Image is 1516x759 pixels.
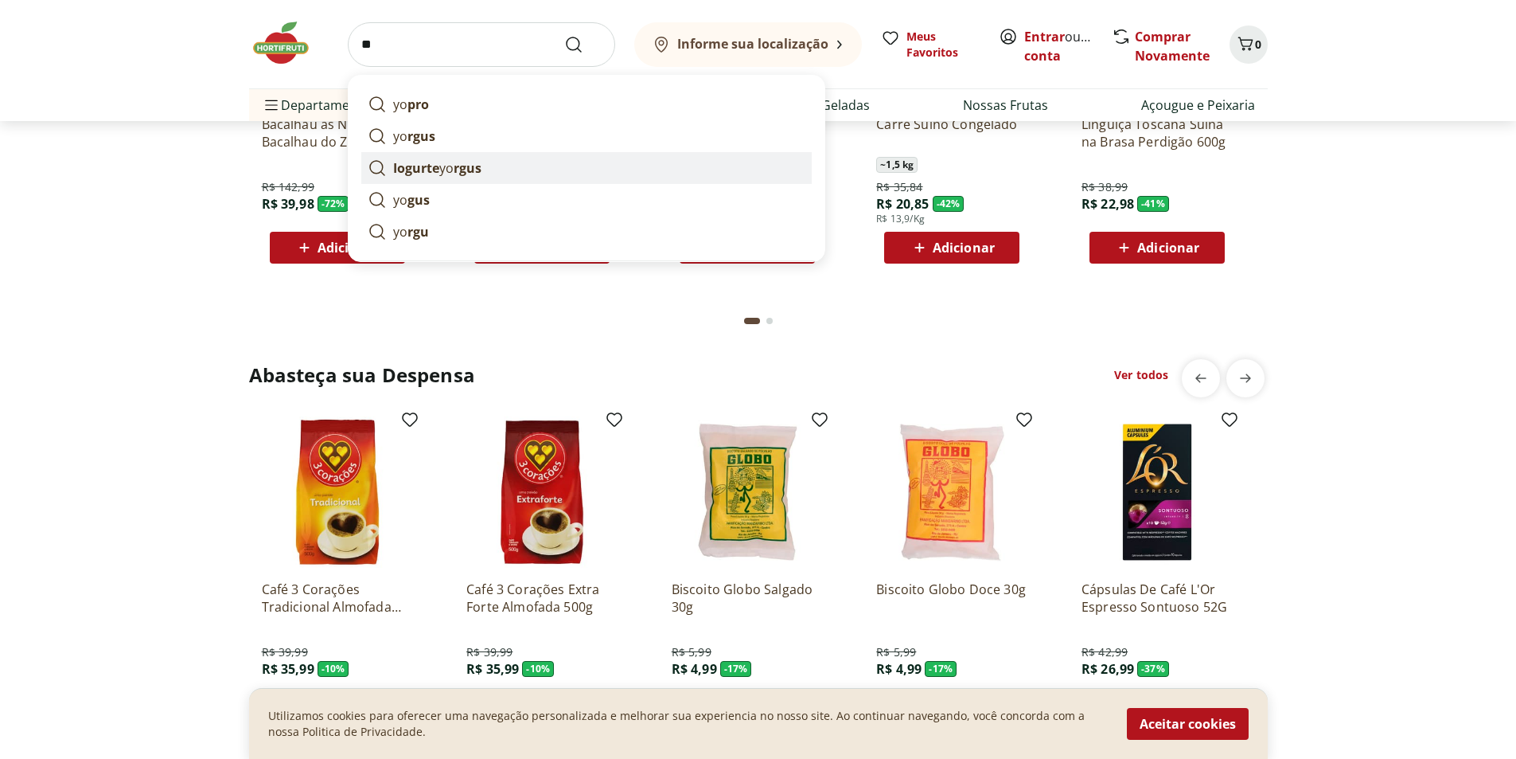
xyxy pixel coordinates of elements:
[672,581,823,616] a: Biscoito Globo Salgado 30g
[393,159,439,177] strong: Iogurte
[1230,25,1268,64] button: Carrinho
[1137,196,1169,212] span: - 41 %
[361,152,812,184] a: Iogurteyorgus
[881,29,980,61] a: Meus Favoritos
[262,115,413,151] a: Bacalhau às Natas Bacalhau do Zé 480g
[906,29,980,61] span: Meus Favoritos
[262,86,281,124] button: Menu
[1024,28,1065,45] a: Entrar
[933,196,965,212] span: - 42 %
[741,302,763,340] button: Current page from fs-carousel
[876,417,1027,568] img: Biscoito Globo Doce 30g
[348,22,615,67] input: search
[262,179,314,195] span: R$ 142,99
[361,216,812,248] a: yorgu
[1081,179,1128,195] span: R$ 38,99
[393,127,435,146] p: yo
[1081,660,1134,678] span: R$ 26,99
[763,302,776,340] button: Go to page 2 from fs-carousel
[466,581,618,616] a: Café 3 Corações Extra Forte Almofada 500g
[1255,37,1261,52] span: 0
[361,120,812,152] a: yorgus
[393,95,429,114] p: yo
[1137,241,1199,254] span: Adicionar
[884,232,1019,264] button: Adicionar
[876,115,1027,151] a: Carré Suíno Congelado
[407,96,429,113] strong: pro
[1081,195,1134,213] span: R$ 22,98
[1114,367,1168,383] a: Ver todos
[876,213,925,225] span: R$ 13,9/Kg
[361,184,812,216] a: yogus
[720,661,752,677] span: - 17 %
[454,159,481,177] strong: rgus
[393,222,429,241] p: yo
[318,661,349,677] span: - 10 %
[262,644,308,660] span: R$ 39,99
[1081,115,1233,151] a: Linguiça Toscana Suína na Brasa Perdigão 600g
[1141,96,1255,115] a: Açougue e Peixaria
[318,196,349,212] span: - 72 %
[672,644,711,660] span: R$ 5,99
[876,581,1027,616] a: Biscoito Globo Doce 30g
[262,660,314,678] span: R$ 35,99
[1024,28,1112,65] a: Criar conta
[1081,581,1233,616] a: Cápsulas De Café L'Or Espresso Sontuoso 52G
[677,35,828,53] b: Informe sua localização
[522,661,554,677] span: - 10 %
[393,158,481,178] p: yo
[1024,27,1095,65] span: ou
[963,96,1048,115] a: Nossas Frutas
[262,417,413,568] img: Café 3 Corações Tradicional Almofada 500g
[262,581,413,616] a: Café 3 Corações Tradicional Almofada 500g
[1137,661,1169,677] span: - 37 %
[925,661,957,677] span: - 17 %
[933,241,995,254] span: Adicionar
[466,660,519,678] span: R$ 35,99
[876,644,916,660] span: R$ 5,99
[268,708,1108,740] p: Utilizamos cookies para oferecer uma navegação personalizada e melhorar sua experiencia no nosso ...
[361,88,812,120] a: yopro
[407,191,430,209] strong: gus
[876,157,918,173] span: ~ 1,5 kg
[876,660,922,678] span: R$ 4,99
[1182,359,1220,397] button: previous
[1081,417,1233,568] img: Cápsulas De Café L'Or Espresso Sontuoso 52G
[1135,28,1210,65] a: Comprar Novamente
[876,195,929,213] span: R$ 20,85
[393,190,430,209] p: yo
[466,417,618,568] img: Café 3 Corações Extra Forte Almofada 500g
[634,22,862,67] button: Informe sua localização
[672,660,717,678] span: R$ 4,99
[1089,232,1225,264] button: Adicionar
[262,86,376,124] span: Departamentos
[270,232,405,264] button: Adicionar
[672,417,823,568] img: Biscoito Globo Salgado 30g
[1081,644,1128,660] span: R$ 42,99
[249,19,329,67] img: Hortifruti
[1226,359,1265,397] button: next
[407,127,435,145] strong: rgus
[1127,708,1249,740] button: Aceitar cookies
[876,179,922,195] span: R$ 35,84
[249,362,475,388] h2: Abasteça sua Despensa
[466,644,512,660] span: R$ 39,99
[318,241,380,254] span: Adicionar
[262,195,314,213] span: R$ 39,98
[407,223,429,241] strong: rgu
[564,35,602,54] button: Submit Search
